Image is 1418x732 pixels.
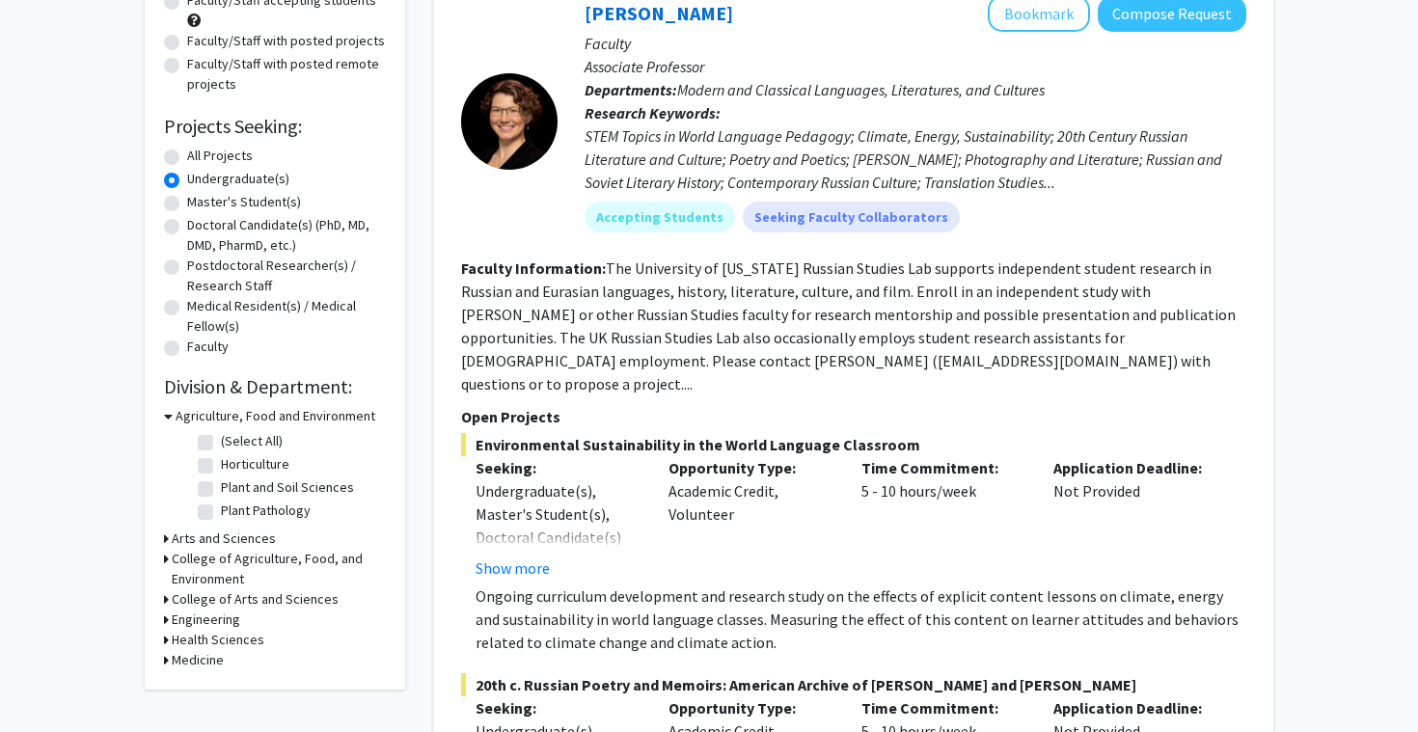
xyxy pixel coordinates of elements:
[461,258,1236,393] fg-read-more: The University of [US_STATE] Russian Studies Lab supports independent student research in Russian...
[172,529,276,549] h3: Arts and Sciences
[221,431,283,451] label: (Select All)
[861,696,1025,719] p: Time Commitment:
[585,32,1246,55] p: Faculty
[187,169,289,189] label: Undergraduate(s)
[187,146,253,166] label: All Projects
[172,589,339,610] h3: College of Arts and Sciences
[187,256,386,296] label: Postdoctoral Researcher(s) / Research Staff
[172,610,240,630] h3: Engineering
[221,454,289,474] label: Horticulture
[668,456,832,479] p: Opportunity Type:
[476,479,640,664] div: Undergraduate(s), Master's Student(s), Doctoral Candidate(s) (PhD, MD, DMD, PharmD, etc.), Postdo...
[461,258,606,278] b: Faculty Information:
[187,31,385,51] label: Faculty/Staff with posted projects
[476,584,1246,654] p: Ongoing curriculum development and research study on the effects of explicit content lessons on c...
[187,215,386,256] label: Doctoral Candidate(s) (PhD, MD, DMD, PharmD, etc.)
[187,192,301,212] label: Master's Student(s)
[668,696,832,719] p: Opportunity Type:
[221,477,354,498] label: Plant and Soil Sciences
[164,115,386,138] h2: Projects Seeking:
[172,549,386,589] h3: College of Agriculture, Food, and Environment
[585,202,735,232] mat-chip: Accepting Students
[476,456,640,479] p: Seeking:
[585,1,733,25] a: [PERSON_NAME]
[476,696,640,719] p: Seeking:
[172,630,264,650] h3: Health Sciences
[461,433,1246,456] span: Environmental Sustainability in the World Language Classroom
[847,456,1040,580] div: 5 - 10 hours/week
[1053,456,1217,479] p: Application Deadline:
[585,103,721,122] b: Research Keywords:
[585,124,1246,194] div: STEM Topics in World Language Pedagogy; Climate, Energy, Sustainability; 20th Century Russian Lit...
[585,80,677,99] b: Departments:
[14,645,82,718] iframe: Chat
[585,55,1246,78] p: Associate Professor
[1053,696,1217,719] p: Application Deadline:
[461,673,1246,696] span: 20th c. Russian Poetry and Memoirs: American Archive of [PERSON_NAME] and [PERSON_NAME]
[187,337,229,357] label: Faculty
[164,375,386,398] h2: Division & Department:
[1039,456,1232,580] div: Not Provided
[176,406,375,426] h3: Agriculture, Food and Environment
[461,405,1246,428] p: Open Projects
[476,556,550,580] button: Show more
[677,80,1045,99] span: Modern and Classical Languages, Literatures, and Cultures
[187,296,386,337] label: Medical Resident(s) / Medical Fellow(s)
[743,202,960,232] mat-chip: Seeking Faculty Collaborators
[654,456,847,580] div: Academic Credit, Volunteer
[187,54,386,95] label: Faculty/Staff with posted remote projects
[221,501,311,521] label: Plant Pathology
[861,456,1025,479] p: Time Commitment:
[172,650,224,670] h3: Medicine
